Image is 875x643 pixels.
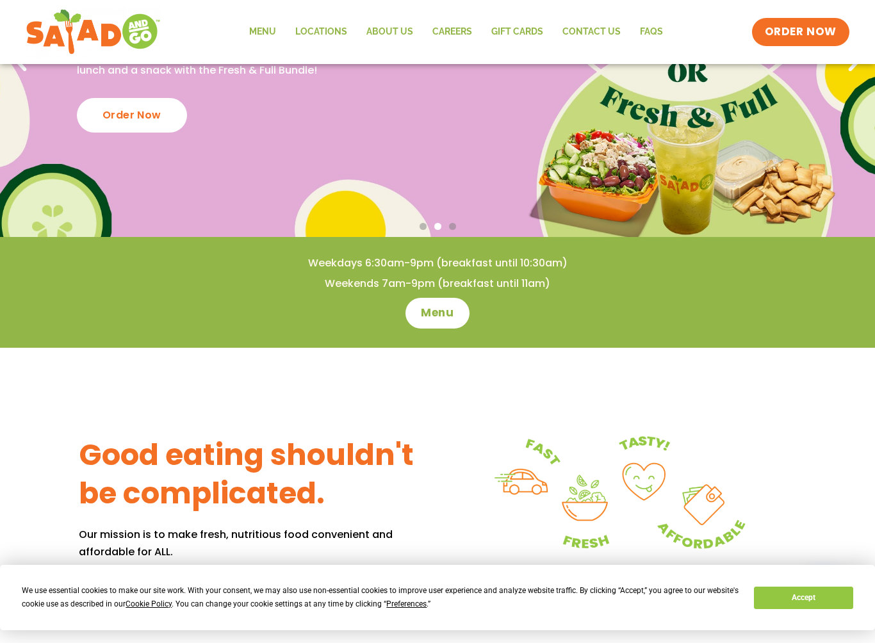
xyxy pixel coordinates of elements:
a: Menu [405,298,469,329]
span: Go to slide 2 [434,223,441,230]
button: Accept [754,587,853,609]
span: Go to slide 1 [420,223,427,230]
a: Menu [240,17,286,47]
div: Order Now [77,98,187,133]
span: Cookie Policy [126,599,172,608]
h4: Weekdays 6:30am-9pm (breakfast until 10:30am) [26,256,849,270]
span: Preferences [386,599,427,608]
img: new-SAG-logo-768×292 [26,6,161,58]
a: Contact Us [553,17,630,47]
a: About Us [357,17,423,47]
nav: Menu [240,17,673,47]
div: We use essential cookies to make our site work. With your consent, we may also use non-essential ... [22,584,739,611]
h4: Weekends 7am-9pm (breakfast until 11am) [26,277,849,291]
span: Menu [421,305,454,321]
a: Careers [423,17,482,47]
a: GIFT CARDS [482,17,553,47]
span: Go to slide 3 [449,223,456,230]
h3: Good eating shouldn't be complicated. [79,436,437,513]
span: ORDER NOW [765,24,837,40]
p: Our mission is to make fresh, nutritious food convenient and affordable for ALL. [79,526,437,560]
a: Locations [286,17,357,47]
a: ORDER NOW [752,18,849,46]
a: FAQs [630,17,673,47]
